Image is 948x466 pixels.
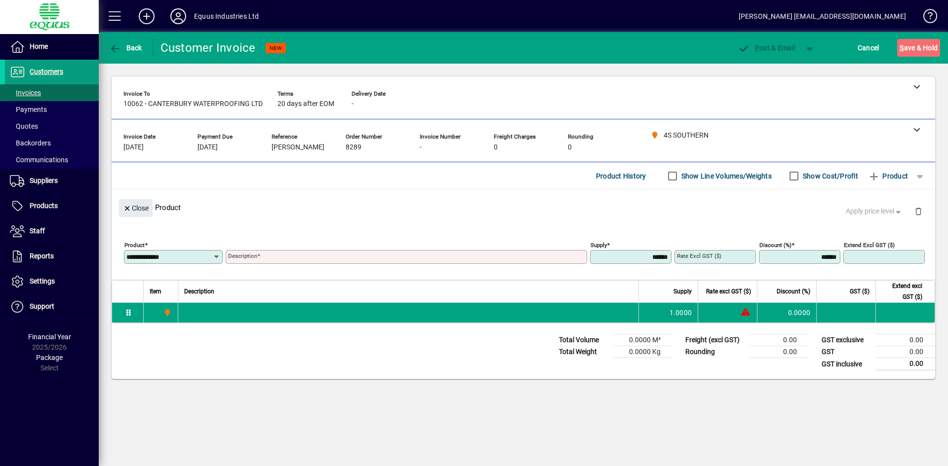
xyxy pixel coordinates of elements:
a: Products [5,194,99,218]
span: P [755,44,759,52]
span: Apply price level [846,206,903,216]
a: Communications [5,151,99,168]
app-page-header-button: Delete [907,207,930,215]
span: 1.0000 [670,308,692,318]
span: - [420,143,422,151]
span: Communications [10,156,68,164]
span: [PERSON_NAME] [272,143,324,151]
span: 20 days after EOM [277,100,334,108]
label: Show Line Volumes/Weights [679,171,772,181]
button: Add [131,7,162,25]
mat-label: Extend excl GST ($) [844,242,895,249]
button: Back [107,39,145,57]
button: Delete [907,199,930,223]
span: - [352,100,354,108]
td: 0.0000 Kg [613,346,672,358]
span: Home [30,42,48,50]
td: Freight (excl GST) [680,334,750,346]
div: Equus Industries Ltd [194,8,259,24]
mat-label: Supply [591,242,607,249]
span: Rate excl GST ($) [706,286,751,297]
span: Back [109,44,142,52]
button: Post & Email [733,39,800,57]
td: 0.00 [750,346,809,358]
span: Description [184,286,214,297]
span: Products [30,202,58,210]
app-page-header-button: Close [117,203,155,212]
span: S [900,44,904,52]
span: Customers [30,68,63,75]
button: Product History [592,167,650,185]
td: GST inclusive [817,358,876,370]
span: 0 [568,143,572,151]
a: Payments [5,101,99,118]
span: 0 [494,143,498,151]
span: Support [30,302,54,310]
a: Suppliers [5,169,99,193]
span: Item [150,286,161,297]
a: Settings [5,269,99,294]
a: Support [5,294,99,319]
div: Customer Invoice [160,40,256,56]
td: 0.00 [750,334,809,346]
div: [PERSON_NAME] [EMAIL_ADDRESS][DOMAIN_NAME] [739,8,906,24]
span: Invoices [10,89,41,97]
a: Backorders [5,135,99,151]
td: Rounding [680,346,750,358]
span: Discount (%) [777,286,810,297]
label: Show Cost/Profit [801,171,858,181]
td: 0.00 [876,346,935,358]
mat-label: Description [228,252,257,259]
td: GST [817,346,876,358]
span: GST ($) [850,286,869,297]
span: Financial Year [28,333,71,341]
td: Total Volume [554,334,613,346]
span: NEW [270,45,282,51]
mat-label: Product [124,242,145,249]
span: 4S SOUTHERN [161,307,172,318]
button: Apply price level [842,203,907,220]
span: ost & Email [738,44,795,52]
button: Close [119,199,153,217]
span: Extend excl GST ($) [882,281,922,302]
span: Staff [30,227,45,235]
div: Product [112,189,935,225]
span: Cancel [858,40,879,56]
span: [DATE] [123,143,144,151]
mat-label: Rate excl GST ($) [677,252,721,259]
a: Quotes [5,118,99,135]
span: Close [123,200,149,216]
span: Package [36,354,63,361]
span: Suppliers [30,177,58,184]
a: Staff [5,219,99,244]
td: GST exclusive [817,334,876,346]
span: ave & Hold [900,40,938,56]
td: 0.0000 [757,303,816,323]
td: 0.00 [876,334,935,346]
button: Save & Hold [897,39,940,57]
span: Settings [30,277,55,285]
a: Reports [5,244,99,269]
td: 0.00 [876,358,935,370]
span: Backorders [10,139,51,147]
button: Cancel [855,39,882,57]
td: 0.0000 M³ [613,334,672,346]
mat-label: Discount (%) [759,242,791,249]
span: Reports [30,252,54,260]
span: 8289 [346,143,361,151]
a: Home [5,35,99,59]
td: Total Weight [554,346,613,358]
button: Profile [162,7,194,25]
span: Payments [10,106,47,113]
span: Product History [596,168,646,184]
a: Invoices [5,84,99,101]
span: 10062 - CANTERBURY WATERPROOFING LTD [123,100,263,108]
app-page-header-button: Back [99,39,153,57]
a: Knowledge Base [916,2,936,34]
span: Quotes [10,122,38,130]
span: [DATE] [197,143,218,151]
span: Supply [673,286,692,297]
